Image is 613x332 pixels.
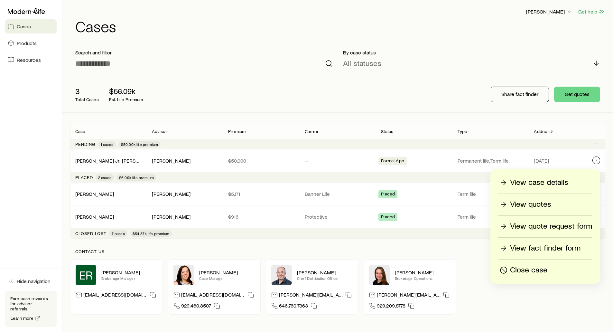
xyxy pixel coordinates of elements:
p: — [305,157,371,164]
span: ER [79,269,93,281]
p: [PERSON_NAME] [395,269,451,276]
span: Resources [17,57,41,63]
span: Formal App [381,158,404,165]
p: Est. Life Premium [109,97,143,102]
a: [PERSON_NAME] [75,191,114,197]
span: 646.760.7363 [279,302,308,311]
p: Permanent life, Term life [458,157,524,164]
p: Banner Life [305,191,371,197]
span: 7 cases [112,231,125,236]
p: $56.09k [109,87,143,96]
p: $50,000 [228,157,294,164]
span: 1 cases [101,142,113,147]
p: Carrier [305,129,319,134]
p: Protective [305,213,371,220]
img: Ellen Wall [369,265,390,285]
div: Client cases [70,123,605,239]
p: Brokerage Operations [395,276,451,281]
img: Dan Pierson [271,265,292,285]
div: Earn cash rewards for advisor referrals.Learn more [5,291,57,327]
span: Hide navigation [17,278,51,284]
span: Placed [381,191,395,198]
div: [PERSON_NAME] [152,157,190,164]
a: View fact finder form [498,243,592,254]
p: Search and filter [75,49,333,56]
p: View quotes [510,199,551,210]
p: [PERSON_NAME] [101,269,157,276]
p: Premium [228,129,246,134]
p: $916 [228,213,294,220]
button: [PERSON_NAME] [526,8,573,16]
p: [EMAIL_ADDRESS][DOMAIN_NAME] [181,291,245,300]
span: 929.460.8507 [181,302,211,311]
a: Cases [5,19,57,33]
p: Total Cases [75,97,99,102]
p: View case details [510,177,568,188]
p: Placed [75,175,93,180]
a: View case details [498,177,592,188]
p: Case Manager [199,276,255,281]
span: $6.09k life premium [119,175,154,180]
p: Term life [458,213,524,220]
span: 929.209.8778 [377,302,405,311]
div: [PERSON_NAME] [152,191,190,197]
div: [PERSON_NAME] [152,213,190,220]
span: $54.37k life premium [133,231,169,236]
span: Learn more [11,316,34,320]
a: Resources [5,53,57,67]
p: Chief Distribution Officer [297,276,353,281]
p: [PERSON_NAME] [199,269,255,276]
p: By case status [343,49,600,56]
p: View quote request form [510,221,592,232]
p: Term life [458,191,524,197]
button: Get quotes [554,87,600,102]
p: [PERSON_NAME] [297,269,353,276]
p: Earn cash rewards for advisor referrals. [10,296,51,311]
button: Share fact finder [491,87,549,102]
span: [DATE] [534,157,549,164]
p: [EMAIL_ADDRESS][DOMAIN_NAME] [83,291,147,300]
a: View quotes [498,199,592,210]
span: Cases [17,23,31,30]
p: Pending [75,142,96,147]
span: 2 cases [98,175,111,180]
p: [PERSON_NAME][EMAIL_ADDRESS][DOMAIN_NAME] [377,291,441,300]
p: Added [534,129,547,134]
p: Close case [510,265,547,275]
p: Contact us [75,249,600,254]
button: Hide navigation [5,274,57,288]
span: Placed [381,214,395,221]
p: Closed lost [75,231,107,236]
p: Case [75,129,86,134]
button: Close case [498,265,592,276]
p: [PERSON_NAME][EMAIL_ADDRESS][DOMAIN_NAME] [279,291,343,300]
a: [PERSON_NAME] Jr., [PERSON_NAME] [75,157,161,164]
p: Brokerage Manager [101,276,157,281]
p: Advisor [152,129,167,134]
a: [PERSON_NAME] [75,213,114,220]
p: Type [458,129,468,134]
p: All statuses [343,59,381,68]
p: View fact finder form [510,243,580,253]
p: $5,171 [228,191,294,197]
p: [PERSON_NAME] [526,8,572,15]
div: [PERSON_NAME] Jr., [PERSON_NAME] [75,157,142,164]
a: Products [5,36,57,50]
p: 3 [75,87,99,96]
a: View quote request form [498,221,592,232]
p: Status [381,129,393,134]
h1: Cases [75,18,605,34]
img: Heather McKee [173,265,194,285]
button: Get help [578,8,605,15]
p: Share fact finder [501,91,538,97]
span: $50.00k life premium [121,142,158,147]
span: Products [17,40,37,46]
